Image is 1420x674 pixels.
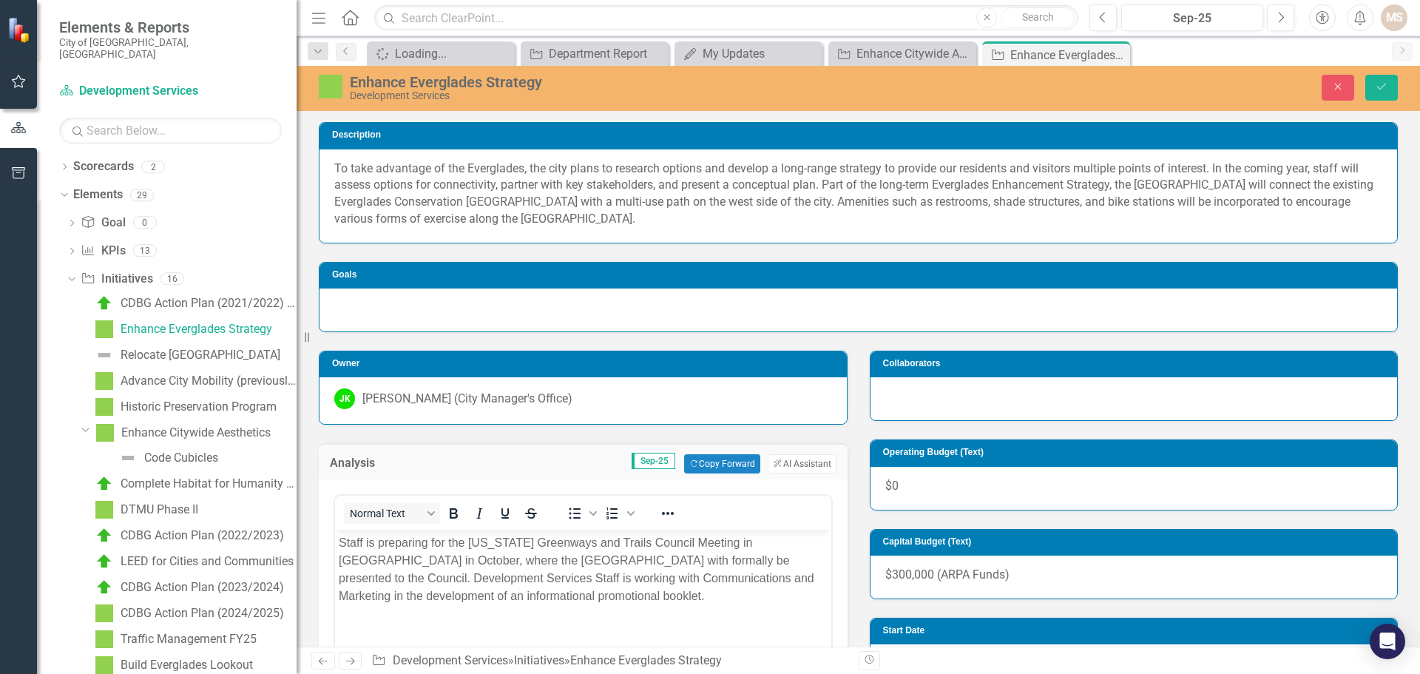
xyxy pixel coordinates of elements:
div: Advance City Mobility (previously Establish Bike Lanes) [121,374,297,388]
div: [PERSON_NAME] (City Manager's Office) [362,391,572,408]
a: Goal [81,215,125,232]
img: Not Defined [95,346,113,364]
button: AI Assistant [768,454,836,474]
button: Italic [467,503,492,524]
div: Loading... [395,44,511,63]
h3: Goals [332,270,1390,280]
a: Enhance Citywide Aesthetics [92,421,271,445]
div: CDBG Action Plan (2022/2023) [121,529,284,542]
span: $300,000 (ARPA Funds) [885,567,1010,582]
div: Open Intercom Messenger [1370,624,1405,659]
button: Sep-25 [1121,4,1263,31]
a: Advance City Mobility (previously Establish Bike Lanes) [92,369,297,393]
h3: Analysis [330,456,422,470]
img: IP [96,424,114,442]
a: Initiatives [514,653,564,667]
a: Development Services [393,653,508,667]
img: IP [95,656,113,674]
a: KPIs [81,243,125,260]
div: Bullet list [562,503,599,524]
span: $0 [885,479,899,493]
div: Code Cubicles [144,451,218,465]
img: C [95,553,113,570]
a: Code Cubicles [115,446,218,470]
a: DTMU Phase II [92,498,198,522]
button: Reveal or hide additional toolbar items [655,503,680,524]
img: IP [95,398,113,416]
img: IP [95,320,113,338]
img: C [95,475,113,493]
div: » » [371,653,847,670]
h3: Start Date [883,626,1390,636]
div: Enhance Everglades Strategy [121,323,272,336]
a: Relocate [GEOGRAPHIC_DATA] [92,343,280,367]
div: JK [334,388,355,409]
a: Development Services [59,83,244,100]
div: Enhance Everglades Strategy [1010,46,1126,64]
div: Enhance Citywide Aesthetics [121,426,271,439]
h3: Owner [332,359,839,368]
button: Bold [441,503,466,524]
div: Traffic Management FY25 [121,633,257,646]
h3: Description [332,130,1390,140]
img: IP [95,630,113,648]
img: Not Defined [119,449,137,467]
span: Normal Text [350,508,422,519]
div: LEED for Cities and Communities [121,555,294,568]
div: Development Services [350,90,922,101]
a: Initiatives [81,271,152,288]
img: C [95,527,113,545]
span: Sep-25 [632,453,675,469]
small: City of [GEOGRAPHIC_DATA], [GEOGRAPHIC_DATA] [59,36,282,61]
span: Elements & Reports [59,18,282,36]
div: 16 [160,272,184,285]
button: Underline [493,503,518,524]
a: Traffic Management FY25 [92,627,257,651]
div: Relocate [GEOGRAPHIC_DATA] [121,348,280,362]
div: Enhance Everglades Strategy [350,74,922,90]
a: Enhance Citywide Aesthetics [832,44,973,63]
h3: Capital Budget (Text) [883,537,1390,547]
input: Search ClearPoint... [374,5,1078,31]
a: Complete Habitat for Humanity Affordable Housing [92,472,297,496]
div: 29 [130,189,154,201]
div: Department Report [549,44,665,63]
span: Search [1022,11,1054,23]
img: IP [95,501,113,519]
div: DTMU Phase II [121,503,198,516]
a: Loading... [371,44,511,63]
a: Elements [73,186,123,203]
img: IP [95,372,113,390]
div: 2 [141,161,165,173]
input: Search Below... [59,118,282,144]
h3: Operating Budget (Text) [883,448,1390,457]
a: CDBG Action Plan (2024/2025) [92,601,284,625]
button: MS [1381,4,1407,31]
button: Copy Forward [684,454,760,474]
div: CDBG Action Plan (2024/2025) [121,607,284,620]
a: CDBG Action Plan (2022/2023) [92,524,284,547]
a: Scorecards [73,158,134,175]
div: Sep-25 [1126,10,1258,27]
img: C [95,294,113,312]
div: 0 [133,217,157,229]
div: Enhance Citywide Aesthetics [856,44,973,63]
img: IP [95,604,113,622]
a: Enhance Everglades Strategy [92,317,272,341]
div: Numbered list [600,503,637,524]
div: Complete Habitat for Humanity Affordable Housing [121,477,297,491]
img: IP [319,75,342,98]
img: C [95,579,113,596]
button: Block Normal Text [344,503,440,524]
a: CDBG Action Plan (2021/2022) (Ongoing) [92,291,297,315]
a: Historic Preservation Program [92,395,277,419]
a: Department Report [524,44,665,63]
button: Search [1001,7,1075,28]
div: My Updates [703,44,819,63]
p: To take advantage of the Everglades, the city plans to research options and develop a long-range ... [334,161,1382,228]
div: 13 [133,245,157,257]
button: Strikethrough [518,503,544,524]
a: CDBG Action Plan (2023/2024) [92,576,284,599]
